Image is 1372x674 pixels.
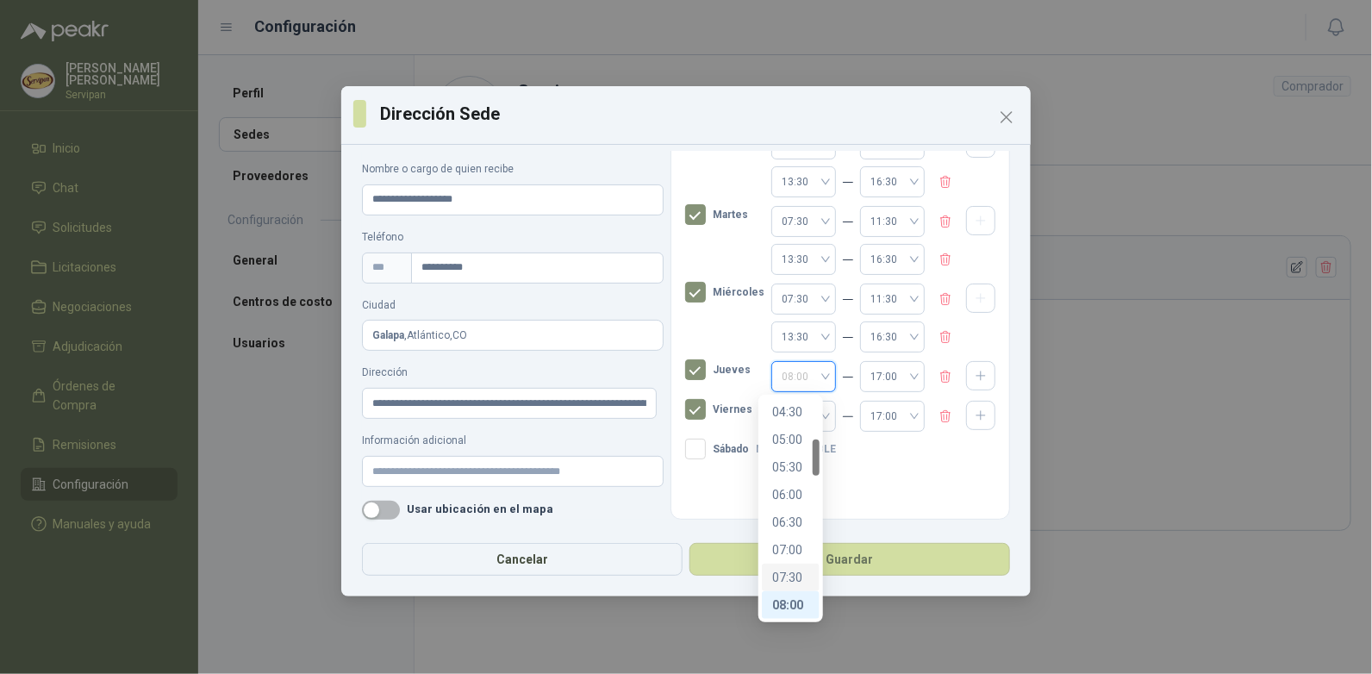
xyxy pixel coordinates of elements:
[762,536,820,564] div: 07:00
[870,286,914,312] span: 11:30
[706,404,759,415] span: Viernes
[706,444,756,454] span: Sábado
[689,543,1010,576] button: Guardar
[782,209,826,234] span: 07:30
[772,596,809,615] div: 08:00
[762,509,820,536] div: 06:30
[772,430,809,449] div: 05:00
[762,453,820,481] div: 05:30
[762,481,820,509] div: 06:00
[870,169,914,195] span: 16:30
[362,543,683,576] button: Cancelar
[362,433,664,449] label: Información adicional
[706,365,758,375] span: Jueves
[772,540,809,559] div: 07:00
[756,444,836,454] span: No disponible
[870,247,914,272] span: 16:30
[362,297,664,314] label: Ciudad
[706,287,771,297] span: Miércoles
[362,161,664,178] label: Nombre o cargo de quien recibe
[870,324,914,350] span: 16:30
[362,229,664,246] label: Teléfono
[782,247,826,272] span: 13:30
[772,513,809,532] div: 06:30
[782,286,826,312] span: 07:30
[782,324,826,350] span: 13:30
[993,103,1020,131] button: Close
[762,564,820,591] div: 07:30
[772,568,809,587] div: 07:30
[706,209,755,220] span: Martes
[407,501,553,520] p: Usar ubicación en el mapa
[772,485,809,504] div: 06:00
[772,403,809,421] div: 04:30
[782,169,826,195] span: 13:30
[870,403,914,429] span: 17:00
[362,365,664,381] label: Dirección
[782,364,826,390] span: 08:00
[870,209,914,234] span: 11:30
[762,426,820,453] div: 05:00
[772,458,809,477] div: 05:30
[380,101,1019,127] h3: Dirección Sede
[762,398,820,426] div: 04:30
[870,364,914,390] span: 17:00
[762,591,820,619] div: 08:00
